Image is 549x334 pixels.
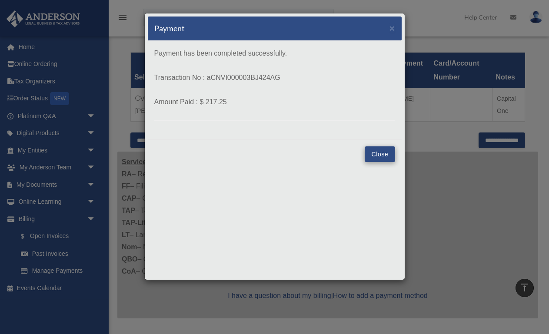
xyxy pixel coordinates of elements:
p: Transaction No : aCNVI000003BJ424AG [154,72,395,84]
h5: Payment [154,23,185,34]
p: Payment has been completed successfully. [154,47,395,60]
button: Close [389,23,395,33]
button: Close [365,146,395,162]
p: Amount Paid : $ 217.25 [154,96,395,108]
span: × [389,23,395,33]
